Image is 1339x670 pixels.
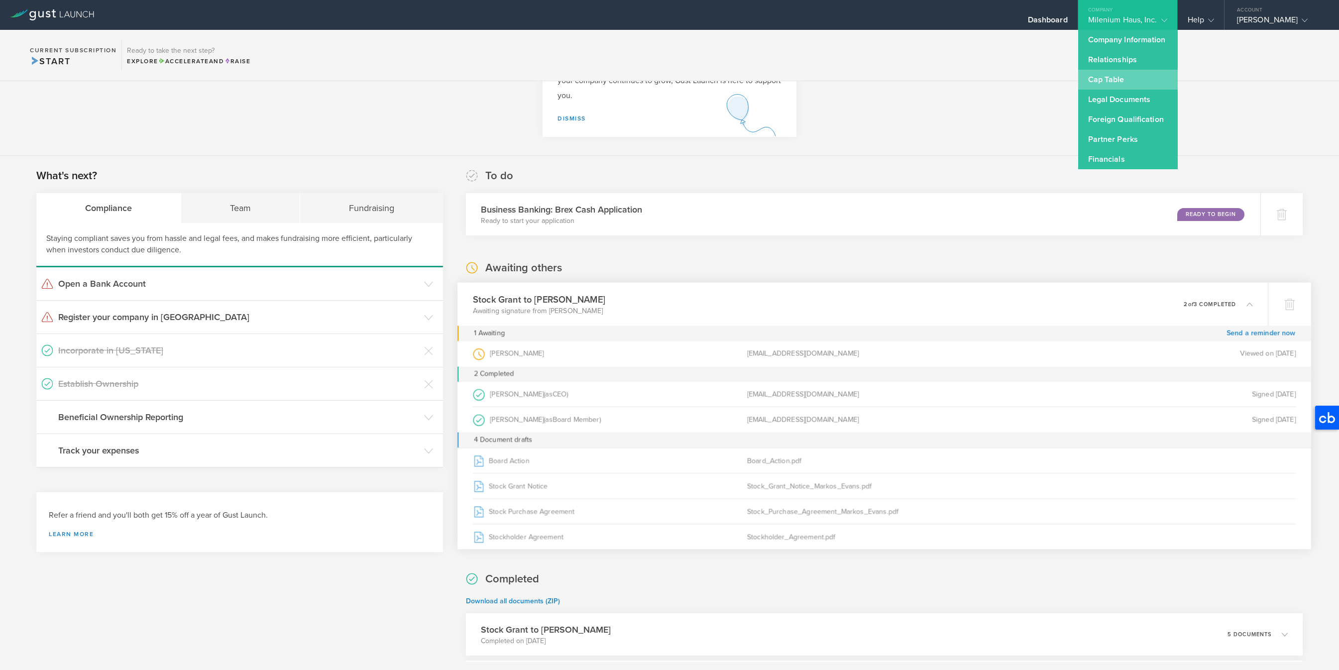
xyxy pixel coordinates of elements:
p: 2 3 completed [1184,301,1236,307]
h2: Awaiting others [485,261,562,275]
p: 5 documents [1227,632,1272,637]
span: CEO [553,390,567,398]
div: Signed [DATE] [1021,407,1296,433]
div: Milenium Haus, Inc. [1088,15,1167,30]
a: Learn more [49,531,431,537]
div: Signed [DATE] [1021,382,1296,407]
div: [EMAIL_ADDRESS][DOMAIN_NAME] [747,407,1021,433]
span: Board Member [553,415,599,424]
h3: Refer a friend and you'll both get 15% off a year of Gust Launch. [49,510,431,521]
div: [PERSON_NAME] [473,382,747,407]
span: Start [30,56,70,67]
div: 4 Document drafts [458,433,1311,448]
div: Fundraising [300,193,443,223]
span: (as [544,415,553,424]
div: 2 Completed [458,366,1311,382]
div: Business Banking: Brex Cash ApplicationReady to start your applicationReady to Begin [466,193,1260,235]
div: Stock Purchase Agreement [473,499,747,524]
div: Ready to Begin [1177,208,1244,221]
span: Accelerate [158,58,209,65]
a: Download all documents (ZIP) [466,597,560,605]
p: Completed on [DATE] [481,636,611,646]
h3: Business Banking: Brex Cash Application [481,203,642,216]
div: [PERSON_NAME] [1237,15,1322,30]
span: Raise [224,58,250,65]
p: Ready to start your application [481,216,642,226]
em: of [1188,301,1194,307]
h3: Open a Bank Account [58,277,419,290]
div: Stockholder Agreement [473,524,747,549]
h3: Ready to take the next step? [127,47,250,54]
div: Viewed on [DATE] [1021,341,1296,366]
div: [EMAIL_ADDRESS][DOMAIN_NAME] [747,382,1021,407]
div: [PERSON_NAME] [473,341,747,366]
div: Team [181,193,300,223]
h2: To do [485,169,513,183]
div: Board_Action.pdf [747,448,1021,473]
h3: Establish Ownership [58,377,419,390]
h3: Stock Grant to [PERSON_NAME] [473,293,605,306]
div: Ready to take the next step?ExploreAccelerateandRaise [121,40,255,71]
h3: Beneficial Ownership Reporting [58,411,419,424]
span: ) [567,390,568,398]
div: Dashboard [1028,15,1068,30]
h3: Incorporate in [US_STATE] [58,344,419,357]
p: Now that you've issued stock, your company is fully formed. As your company continues to grow, Gu... [558,58,781,103]
div: Help [1188,15,1214,30]
div: [EMAIL_ADDRESS][DOMAIN_NAME] [747,341,1021,366]
h3: Register your company in [GEOGRAPHIC_DATA] [58,311,419,324]
div: Compliance [36,193,181,223]
h2: Current Subscription [30,47,116,53]
h3: Stock Grant to [PERSON_NAME] [481,623,611,636]
h2: What's next? [36,169,97,183]
span: ) [599,415,601,424]
span: and [158,58,224,65]
div: Board Action [473,448,747,473]
div: Staying compliant saves you from hassle and legal fees, and makes fundraising more efficient, par... [36,223,443,267]
div: Stock_Purchase_Agreement_Markos_Evans.pdf [747,499,1021,524]
div: Stockholder_Agreement.pdf [747,524,1021,549]
p: Awaiting signature from [PERSON_NAME] [473,306,605,316]
h3: Track your expenses [58,444,419,457]
a: Send a reminder now [1227,326,1296,341]
iframe: Chat Widget [1289,622,1339,670]
h2: Completed [485,572,539,586]
div: [PERSON_NAME] [473,407,747,433]
div: Explore [127,57,250,66]
div: Stock_Grant_Notice_Markos_Evans.pdf [747,473,1021,498]
div: 1 Awaiting [474,326,505,341]
div: Stock Grant Notice [473,473,747,498]
a: Dismiss [558,115,586,122]
span: (as [544,390,553,398]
